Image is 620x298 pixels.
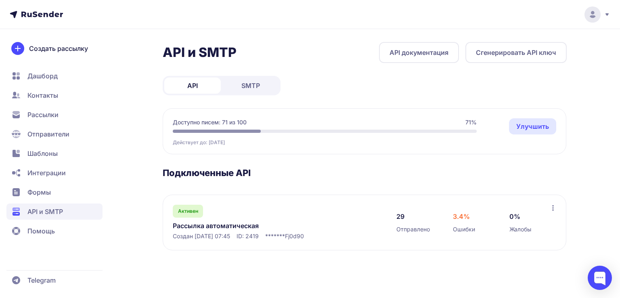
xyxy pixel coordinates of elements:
[27,275,56,285] span: Telegram
[222,78,279,94] a: SMTP
[237,232,259,240] span: ID: 2419
[173,221,338,231] a: Рассылка автоматическая
[27,207,63,216] span: API и SMTP
[396,212,404,221] span: 29
[379,42,459,63] a: API документация
[27,71,58,81] span: Дашборд
[27,187,51,197] span: Формы
[29,44,88,53] span: Создать рассылку
[173,139,225,146] span: Действует до: [DATE]
[27,129,69,139] span: Отправители
[509,118,556,134] a: Улучшить
[241,81,260,90] span: SMTP
[396,225,430,233] span: Отправлено
[6,272,103,288] a: Telegram
[163,44,237,61] h2: API и SMTP
[27,226,55,236] span: Помощь
[173,118,247,126] span: Доступно писем: 71 из 100
[173,232,230,240] span: Создан [DATE] 07:45
[187,81,198,90] span: API
[27,90,58,100] span: Контакты
[509,225,531,233] span: Жалобы
[163,167,567,178] h3: Подключенные API
[509,212,520,221] span: 0%
[178,208,198,214] span: Активен
[27,149,58,158] span: Шаблоны
[453,225,475,233] span: Ошибки
[453,212,470,221] span: 3.4%
[164,78,221,94] a: API
[285,232,304,240] span: Fj0d90
[27,110,59,120] span: Рассылки
[465,42,567,63] button: Сгенерировать API ключ
[465,118,477,126] span: 71%
[27,168,66,178] span: Интеграции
